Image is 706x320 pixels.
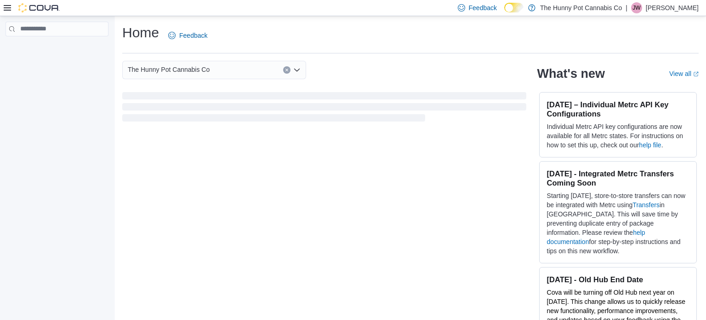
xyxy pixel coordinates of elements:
[504,3,524,12] input: Dark Mode
[293,66,301,74] button: Open list of options
[128,64,210,75] span: The Hunny Pot Cannabis Co
[283,66,290,74] button: Clear input
[632,201,660,209] a: Transfers
[547,191,689,256] p: Starting [DATE], store-to-store transfers can now be integrated with Metrc using in [GEOGRAPHIC_D...
[504,12,505,13] span: Dark Mode
[122,23,159,42] h1: Home
[547,169,689,187] h3: [DATE] - Integrated Metrc Transfers Coming Soon
[179,31,207,40] span: Feedback
[537,66,605,81] h2: What's new
[547,122,689,150] p: Individual Metrc API key configurations are now available for all Metrc states. For instructions ...
[165,26,211,45] a: Feedback
[6,38,108,60] nav: Complex example
[122,94,526,123] span: Loading
[540,2,622,13] p: The Hunny Pot Cannabis Co
[631,2,642,13] div: James Williams
[469,3,497,12] span: Feedback
[547,100,689,118] h3: [DATE] – Individual Metrc API Key Configurations
[632,2,640,13] span: JW
[669,70,699,77] a: View allExternal link
[639,141,661,149] a: help file
[646,2,699,13] p: [PERSON_NAME]
[547,229,645,245] a: help documentation
[18,3,60,12] img: Cova
[693,71,699,77] svg: External link
[547,275,689,284] h3: [DATE] - Old Hub End Date
[626,2,627,13] p: |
